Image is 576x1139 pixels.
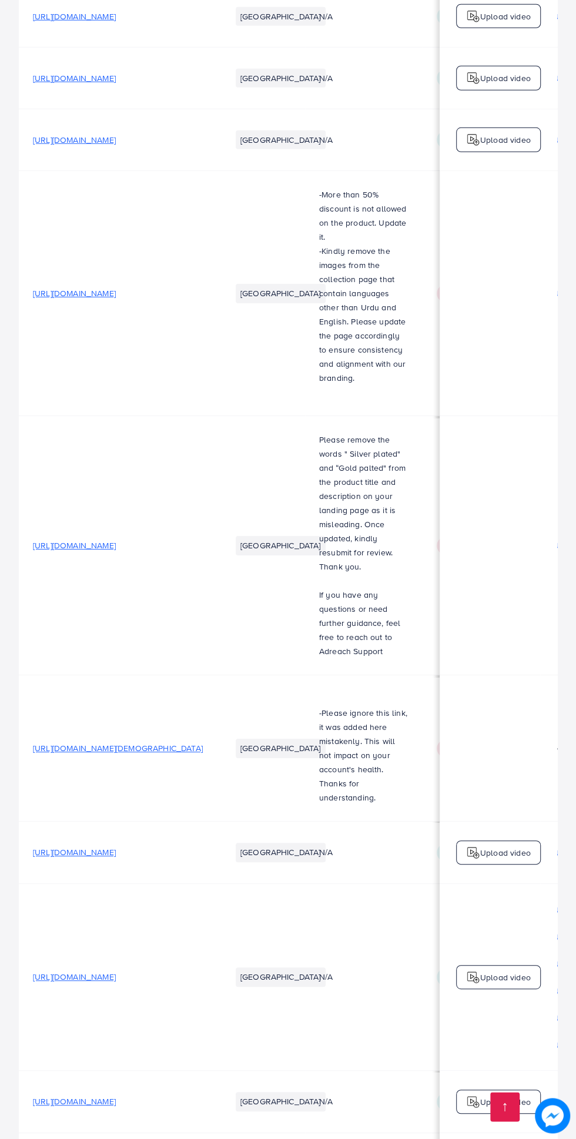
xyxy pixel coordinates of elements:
[236,843,326,862] li: [GEOGRAPHIC_DATA]
[466,970,480,984] img: logo
[466,133,480,147] img: logo
[480,133,531,147] p: Upload video
[466,846,480,860] img: logo
[480,1095,531,1109] p: Upload video
[319,134,333,146] span: N/A
[33,742,203,754] span: [URL][DOMAIN_NAME][DEMOGRAPHIC_DATA]
[319,433,408,574] p: Please remove the words " Silver plated" and “Gold palted" from the product title and description...
[236,284,326,303] li: [GEOGRAPHIC_DATA]
[480,846,531,860] p: Upload video
[319,846,333,858] span: N/A
[33,846,116,858] span: [URL][DOMAIN_NAME]
[480,71,531,85] p: Upload video
[236,1092,326,1111] li: [GEOGRAPHIC_DATA]
[319,187,408,244] p: -More than 50% discount is not allowed on the product. Update it.
[33,287,116,299] span: [URL][DOMAIN_NAME]
[319,588,408,658] p: If you have any questions or need further guidance, feel free to reach out to Adreach Support
[466,1095,480,1109] img: logo
[319,72,333,84] span: N/A
[33,540,116,551] span: [URL][DOMAIN_NAME]
[236,7,326,26] li: [GEOGRAPHIC_DATA]
[319,11,333,22] span: N/A
[33,134,116,146] span: [URL][DOMAIN_NAME]
[236,130,326,149] li: [GEOGRAPHIC_DATA]
[33,72,116,84] span: [URL][DOMAIN_NAME]
[480,970,531,984] p: Upload video
[236,69,326,88] li: [GEOGRAPHIC_DATA]
[236,739,326,758] li: [GEOGRAPHIC_DATA]
[535,1098,570,1133] img: image
[319,244,408,385] p: -Kindly remove the images from the collection page that contain languages other than Urdu and Eng...
[466,71,480,85] img: logo
[33,1096,116,1107] span: [URL][DOMAIN_NAME]
[480,9,531,24] p: Upload video
[319,706,408,805] p: -Please ignore this link, it was added here mistakenly. This will not impact on your account's he...
[236,536,326,555] li: [GEOGRAPHIC_DATA]
[33,11,116,22] span: [URL][DOMAIN_NAME]
[236,967,326,986] li: [GEOGRAPHIC_DATA]
[319,1096,333,1107] span: N/A
[466,9,480,24] img: logo
[319,971,333,983] span: N/A
[33,971,116,983] span: [URL][DOMAIN_NAME]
